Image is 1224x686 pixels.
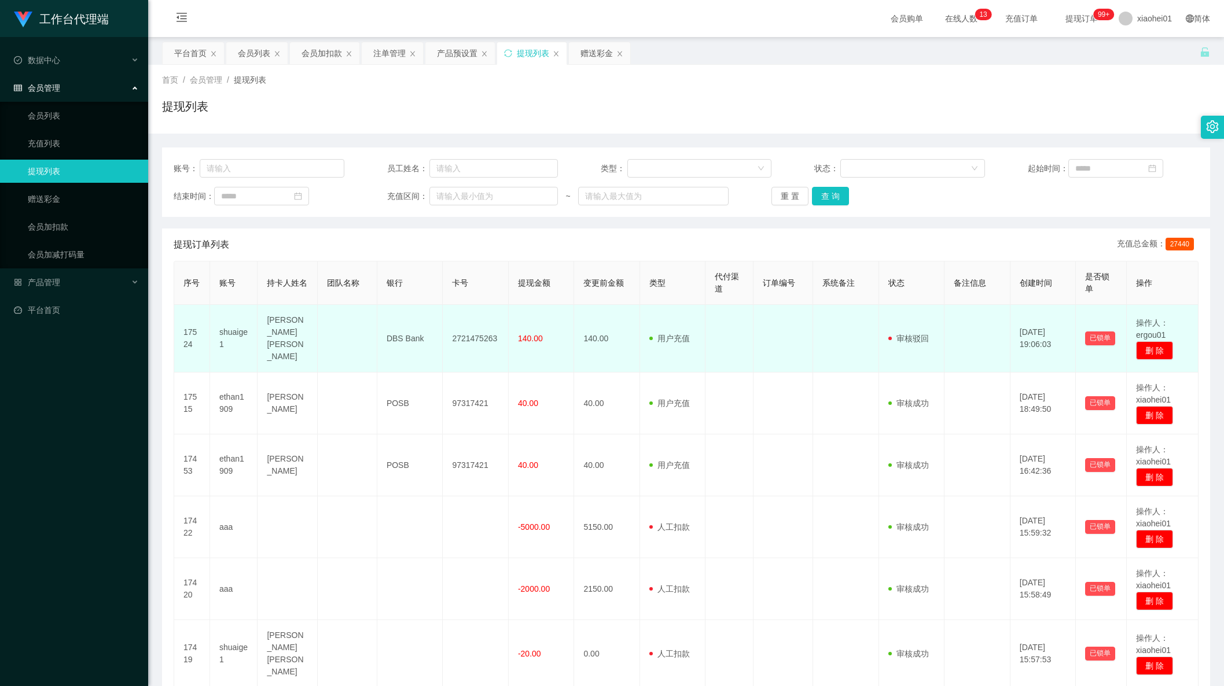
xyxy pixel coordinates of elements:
button: 删 除 [1136,657,1173,675]
p: 3 [983,9,987,20]
span: 序号 [183,278,200,287]
img: logo.9652507e.png [14,12,32,28]
a: 赠送彩金 [28,187,139,211]
td: POSB [377,372,443,434]
td: [DATE] 15:59:32 [1010,496,1076,558]
i: 图标: close [210,50,217,57]
button: 已锁单 [1085,520,1115,534]
span: 40.00 [518,399,538,408]
a: 提现列表 [28,160,139,183]
button: 删 除 [1136,530,1173,548]
i: 图标: setting [1206,120,1219,133]
div: 平台首页 [174,42,207,64]
div: 注单管理 [373,42,406,64]
i: 图标: down [758,165,764,173]
span: 产品管理 [14,278,60,287]
div: 产品预设置 [437,42,477,64]
span: 变更前金额 [583,278,624,287]
button: 删 除 [1136,341,1173,360]
span: -2000.00 [518,584,550,593]
td: [DATE] 15:58:49 [1010,558,1076,620]
p: 1 [979,9,983,20]
a: 会员列表 [28,104,139,127]
button: 已锁单 [1085,647,1115,661]
span: 审核成功 [888,522,929,532]
span: 起始时间： [1028,163,1068,175]
td: 97317421 [443,434,509,496]
span: 团队名称 [327,278,359,287]
a: 会员加减打码量 [28,243,139,266]
sup: 13 [975,9,991,20]
i: 图标: close [616,50,623,57]
td: DBS Bank [377,305,443,372]
td: aaa [210,558,258,620]
div: 充值总金额： [1117,238,1199,252]
td: 97317421 [443,372,509,434]
span: 订单编号 [763,278,795,287]
span: 140.00 [518,334,543,343]
i: 图标: close [345,50,352,57]
span: 会员管理 [14,83,60,93]
span: 用户充值 [649,399,690,408]
button: 已锁单 [1085,458,1115,472]
td: [DATE] 16:42:36 [1010,434,1076,496]
td: [PERSON_NAME] [258,372,317,434]
span: 用户充值 [649,334,690,343]
input: 请输入最大值为 [578,187,729,205]
td: ethan1909 [210,434,258,496]
span: 提现列表 [234,75,266,84]
span: 操作人：xiaohei01 [1136,507,1171,528]
span: 操作人：xiaohei01 [1136,569,1171,590]
span: 代付渠道 [715,272,739,293]
span: 结束时间： [174,190,214,202]
sup: 975 [1093,9,1114,20]
span: 类型 [649,278,666,287]
span: 数据中心 [14,56,60,65]
td: [DATE] 18:49:50 [1010,372,1076,434]
td: shuaige1 [210,305,258,372]
i: 图标: close [274,50,281,57]
span: 充值订单 [999,14,1043,23]
i: 图标: unlock [1200,47,1210,57]
span: 充值区间： [387,190,429,202]
div: 会员列表 [238,42,270,64]
span: 持卡人姓名 [267,278,307,287]
input: 请输入最小值为 [429,187,558,205]
input: 请输入 [429,159,558,178]
span: -20.00 [518,649,541,658]
span: 人工扣款 [649,649,690,658]
i: 图标: menu-fold [162,1,201,38]
span: 审核成功 [888,460,929,470]
i: 图标: down [971,165,978,173]
span: 审核成功 [888,399,929,408]
span: 在线人数 [939,14,983,23]
span: 用户充值 [649,460,690,470]
span: 卡号 [452,278,468,287]
span: 操作 [1136,278,1152,287]
button: 重 置 [771,187,808,205]
span: 创建时间 [1020,278,1052,287]
a: 会员加扣款 [28,215,139,238]
td: [PERSON_NAME] [258,434,317,496]
span: 首页 [162,75,178,84]
i: 图标: calendar [294,192,302,200]
i: 图标: appstore-o [14,278,22,286]
button: 查 询 [812,187,849,205]
span: 会员管理 [190,75,222,84]
span: 40.00 [518,460,538,470]
i: 图标: sync [504,49,512,57]
span: 审核成功 [888,649,929,658]
button: 删 除 [1136,406,1173,425]
a: 工作台代理端 [14,14,109,23]
td: 2721475263 [443,305,509,372]
span: 类型： [601,163,627,175]
span: 状态： [814,163,841,175]
span: 是否锁单 [1085,272,1109,293]
i: 图标: close [553,50,560,57]
span: ~ [558,190,578,202]
span: 银行 [387,278,403,287]
td: 40.00 [574,434,640,496]
i: 图标: close [409,50,416,57]
span: 操作人：ergou01 [1136,318,1168,340]
td: 17515 [174,372,210,434]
